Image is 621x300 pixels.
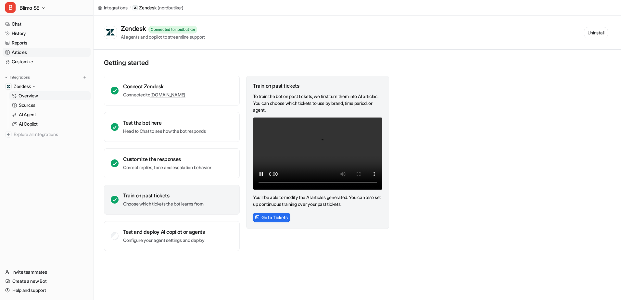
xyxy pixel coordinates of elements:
div: AI agents and copilot to streamline support [121,33,205,40]
a: AI Copilot [9,119,91,129]
a: Chat [3,19,91,29]
span: Explore all integrations [14,129,88,140]
img: explore all integrations [5,131,12,138]
div: Connected to nordbutiker [148,26,197,33]
p: Integrations [10,75,30,80]
img: FrameIcon [255,215,260,219]
p: ( nordbutiker ) [158,5,183,11]
a: Integrations [97,4,128,11]
a: Create a new Bot [3,277,91,286]
span: Blimo SE [19,3,40,12]
a: Invite teammates [3,268,91,277]
a: Customize [3,57,91,66]
div: Train on past tickets [253,82,382,89]
p: Configure your agent settings and deploy [123,237,205,244]
div: Train on past tickets [123,192,204,199]
button: Integrations [3,74,32,81]
p: Correct replies, tone and escalation behavior [123,164,211,171]
div: Customize the responses [123,156,211,162]
a: Articles [3,48,91,57]
p: Zendesk [14,83,31,90]
div: Test and deploy AI copilot or agents [123,229,205,235]
p: Sources [19,102,35,108]
p: Zendesk [139,5,156,11]
p: AI Agent [19,111,36,118]
a: Reports [3,38,91,47]
div: Connect Zendesk [123,83,185,90]
span: / [130,5,131,11]
a: [DOMAIN_NAME] [150,92,185,97]
img: Zendesk logo [106,29,115,36]
a: AI Agent [9,110,91,119]
video: Your browser does not support the video tag. [253,117,382,190]
a: Help and support [3,286,91,295]
p: To train the bot on past tickets, we first turn them into AI articles. You can choose which ticke... [253,93,382,113]
p: Head to Chat to see how the bot responds [123,128,206,134]
a: History [3,29,91,38]
img: menu_add.svg [82,75,87,80]
a: Sources [9,101,91,110]
span: B [5,2,16,13]
p: Choose which tickets the bot learns from [123,201,204,207]
button: Uninstall [584,27,608,38]
img: expand menu [4,75,8,80]
a: Overview [9,91,91,100]
p: Connected to [123,92,185,98]
div: Test the bot here [123,119,206,126]
p: You’ll be able to modify the AI articles generated. You can also set up continuous training over ... [253,194,382,207]
a: Explore all integrations [3,130,91,139]
div: Zendesk [121,25,148,32]
p: Overview [19,93,38,99]
p: Getting started [104,59,390,67]
p: AI Copilot [19,121,38,127]
img: Zendesk [6,84,10,88]
button: Go to Tickets [253,213,290,222]
a: Zendesk(nordbutiker) [133,5,183,11]
div: Integrations [104,4,128,11]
